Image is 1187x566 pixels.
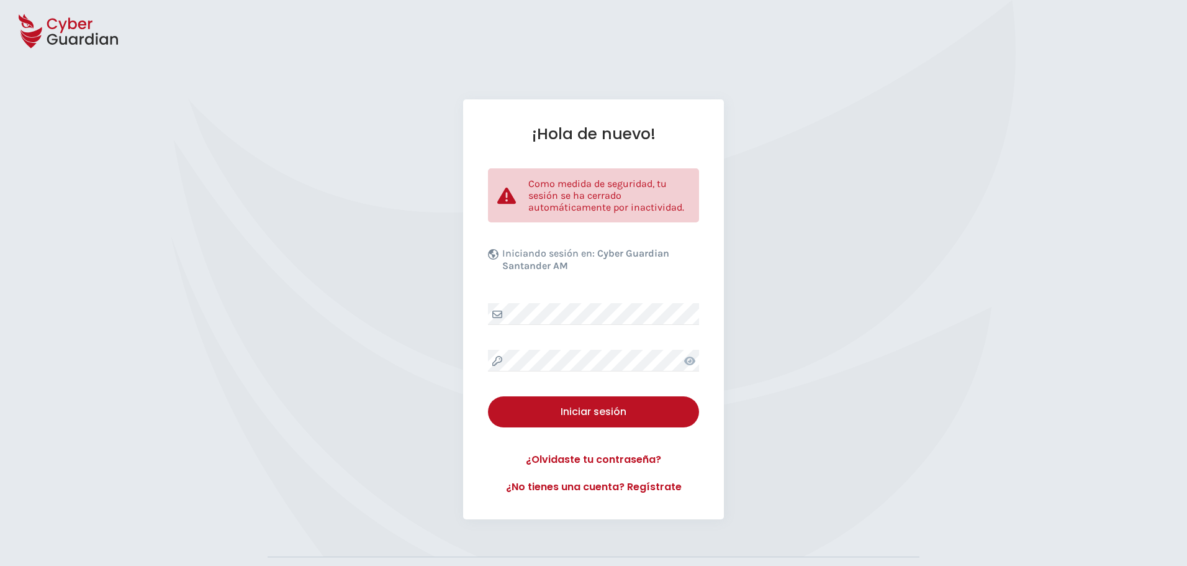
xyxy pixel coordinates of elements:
a: ¿Olvidaste tu contraseña? [488,452,699,467]
a: ¿No tienes una cuenta? Regístrate [488,480,699,495]
b: Cyber Guardian Santander AM [502,247,669,272]
button: Iniciar sesión [488,396,699,427]
p: Iniciando sesión en: [502,247,696,278]
div: Iniciar sesión [497,404,690,419]
h1: ¡Hola de nuevo! [488,124,699,144]
p: Como medida de seguridad, tu sesión se ha cerrado automáticamente por inactividad. [528,178,690,213]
